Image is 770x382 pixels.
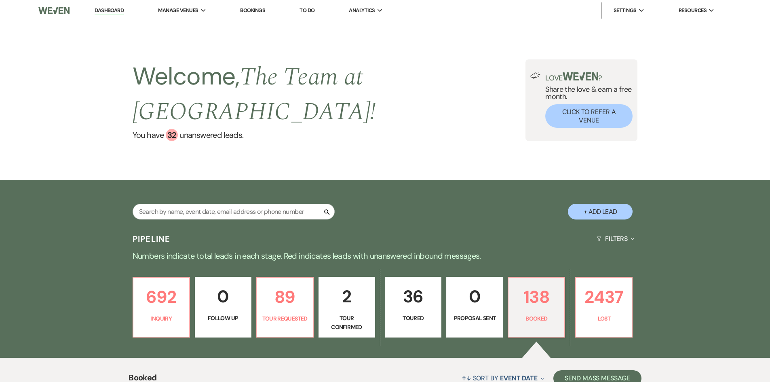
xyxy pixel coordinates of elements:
[568,204,633,219] button: + Add Lead
[240,7,265,14] a: Bookings
[195,277,251,338] a: 0Follow Up
[593,228,637,249] button: Filters
[94,249,676,262] p: Numbers indicate total leads in each stage. Red indicates leads with unanswered inbound messages.
[158,6,198,15] span: Manage Venues
[446,277,503,338] a: 0Proposal Sent
[38,2,69,19] img: Weven Logo
[262,314,308,323] p: Tour Requested
[138,314,184,323] p: Inquiry
[575,277,633,338] a: 2437Lost
[563,72,599,80] img: weven-logo-green.svg
[133,204,335,219] input: Search by name, event date, email address or phone number
[545,104,633,128] button: Click to Refer a Venue
[95,7,124,15] a: Dashboard
[256,277,314,338] a: 89Tour Requested
[300,7,314,14] a: To Do
[581,283,627,310] p: 2437
[319,277,375,338] a: 2Tour Confirmed
[262,283,308,310] p: 89
[530,72,540,79] img: loud-speaker-illustration.svg
[133,59,525,129] h2: Welcome,
[390,314,437,323] p: Toured
[133,233,171,245] h3: Pipeline
[138,283,184,310] p: 692
[451,314,498,323] p: Proposal Sent
[540,72,633,128] div: Share the love & earn a free month.
[133,129,525,141] a: You have 32 unanswered leads.
[614,6,637,15] span: Settings
[508,277,565,338] a: 138Booked
[200,283,246,310] p: 0
[324,283,370,310] p: 2
[513,283,559,310] p: 138
[545,72,633,82] p: Love ?
[133,59,376,131] span: The Team at [GEOGRAPHIC_DATA] !
[200,314,246,323] p: Follow Up
[581,314,627,323] p: Lost
[513,314,559,323] p: Booked
[166,129,178,141] div: 32
[324,314,370,332] p: Tour Confirmed
[133,277,190,338] a: 692Inquiry
[385,277,442,338] a: 36Toured
[451,283,498,310] p: 0
[390,283,437,310] p: 36
[349,6,375,15] span: Analytics
[679,6,707,15] span: Resources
